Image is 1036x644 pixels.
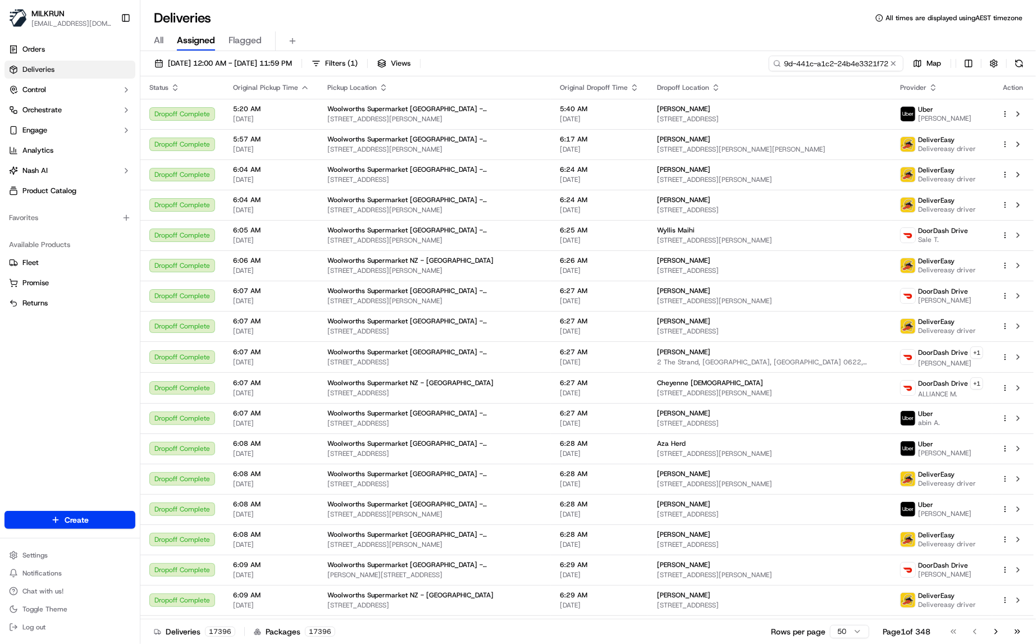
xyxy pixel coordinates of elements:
[918,600,976,609] span: Delivereasy driver
[348,58,358,68] span: ( 1 )
[327,195,542,204] span: Woolworths Supermarket [GEOGRAPHIC_DATA] - [GEOGRAPHIC_DATA]
[22,145,53,156] span: Analytics
[657,165,710,174] span: [PERSON_NAME]
[233,175,309,184] span: [DATE]
[918,144,976,153] span: Delivereasy driver
[560,469,639,478] span: 6:28 AM
[22,298,48,308] span: Returns
[1001,83,1025,92] div: Action
[233,256,309,265] span: 6:06 AM
[22,605,67,614] span: Toggle Theme
[4,81,135,99] button: Control
[657,348,710,357] span: [PERSON_NAME]
[307,56,363,71] button: Filters(1)
[1011,56,1027,71] button: Refresh
[657,449,882,458] span: [STREET_ADDRESS][PERSON_NAME]
[233,115,309,124] span: [DATE]
[233,449,309,458] span: [DATE]
[327,115,542,124] span: [STREET_ADDRESS][PERSON_NAME]
[657,266,882,275] span: [STREET_ADDRESS]
[900,83,927,92] span: Provider
[233,591,309,600] span: 6:09 AM
[970,377,983,390] button: +1
[927,58,941,68] span: Map
[4,141,135,159] a: Analytics
[560,266,639,275] span: [DATE]
[233,327,309,336] span: [DATE]
[233,409,309,418] span: 6:07 AM
[560,286,639,295] span: 6:27 AM
[560,175,639,184] span: [DATE]
[233,286,309,295] span: 6:07 AM
[4,121,135,139] button: Engage
[560,479,639,488] span: [DATE]
[168,58,292,68] span: [DATE] 12:00 AM - [DATE] 11:59 PM
[4,61,135,79] a: Deliveries
[233,479,309,488] span: [DATE]
[327,256,494,265] span: Woolworths Supermarket NZ - [GEOGRAPHIC_DATA]
[918,531,955,540] span: DeliverEasy
[560,317,639,326] span: 6:27 AM
[4,209,135,227] div: Favorites
[901,137,915,152] img: delivereasy_logo.png
[327,266,542,275] span: [STREET_ADDRESS][PERSON_NAME]
[657,286,710,295] span: [PERSON_NAME]
[327,327,542,336] span: [STREET_ADDRESS]
[769,56,903,71] input: Type to search
[560,165,639,174] span: 6:24 AM
[918,379,968,388] span: DoorDash Drive
[886,13,1023,22] span: All times are displayed using AEST timezone
[154,626,235,637] div: Deliveries
[22,186,76,196] span: Product Catalog
[22,166,48,176] span: Nash AI
[918,591,955,600] span: DeliverEasy
[154,34,163,47] span: All
[657,327,882,336] span: [STREET_ADDRESS]
[327,419,542,428] span: [STREET_ADDRESS]
[327,296,542,305] span: [STREET_ADDRESS][PERSON_NAME]
[901,441,915,456] img: uber-new-logo.jpeg
[918,390,983,399] span: ALLIANCE M.
[233,317,309,326] span: 6:07 AM
[327,591,494,600] span: Woolworths Supermarket NZ - [GEOGRAPHIC_DATA]
[9,9,27,27] img: MILKRUN
[22,258,39,268] span: Fleet
[560,591,639,600] span: 6:29 AM
[657,317,710,326] span: [PERSON_NAME]
[9,258,131,268] a: Fleet
[327,510,542,519] span: [STREET_ADDRESS][PERSON_NAME]
[560,226,639,235] span: 6:25 AM
[327,175,542,184] span: [STREET_ADDRESS]
[4,294,135,312] button: Returns
[149,83,168,92] span: Status
[327,570,542,579] span: [PERSON_NAME][STREET_ADDRESS]
[657,256,710,265] span: [PERSON_NAME]
[560,358,639,367] span: [DATE]
[65,514,89,526] span: Create
[918,135,955,144] span: DeliverEasy
[325,58,358,68] span: Filters
[560,104,639,113] span: 5:40 AM
[901,319,915,334] img: delivereasy_logo.png
[560,570,639,579] span: [DATE]
[327,165,542,174] span: Woolworths Supermarket [GEOGRAPHIC_DATA] - [GEOGRAPHIC_DATA]
[22,587,63,596] span: Chat with us!
[918,509,971,518] span: [PERSON_NAME]
[327,469,542,478] span: Woolworths Supermarket [GEOGRAPHIC_DATA] - [GEOGRAPHIC_DATA]
[233,358,309,367] span: [DATE]
[560,389,639,398] span: [DATE]
[918,470,955,479] span: DeliverEasy
[327,378,494,387] span: Woolworths Supermarket NZ - [GEOGRAPHIC_DATA]
[233,560,309,569] span: 6:09 AM
[560,560,639,569] span: 6:29 AM
[327,236,542,245] span: [STREET_ADDRESS][PERSON_NAME]
[233,530,309,539] span: 6:08 AM
[901,289,915,303] img: doordash_logo_v2.png
[22,623,45,632] span: Log out
[233,266,309,275] span: [DATE]
[560,135,639,144] span: 6:17 AM
[657,389,882,398] span: [STREET_ADDRESS][PERSON_NAME]
[918,166,955,175] span: DeliverEasy
[4,162,135,180] button: Nash AI
[560,327,639,336] span: [DATE]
